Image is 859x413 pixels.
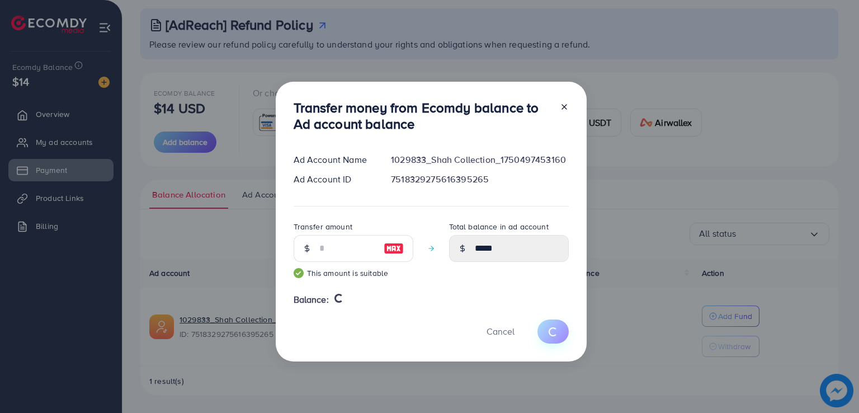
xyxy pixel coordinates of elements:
label: Total balance in ad account [449,221,549,232]
small: This amount is suitable [294,267,413,279]
label: Transfer amount [294,221,352,232]
img: image [384,242,404,255]
span: Cancel [487,325,515,337]
div: Ad Account Name [285,153,383,166]
div: Ad Account ID [285,173,383,186]
button: Cancel [473,320,528,344]
span: Balance: [294,293,329,306]
div: 1029833_Shah Collection_1750497453160 [382,153,577,166]
img: guide [294,268,304,278]
div: 7518329275616395265 [382,173,577,186]
h3: Transfer money from Ecomdy balance to Ad account balance [294,100,551,132]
